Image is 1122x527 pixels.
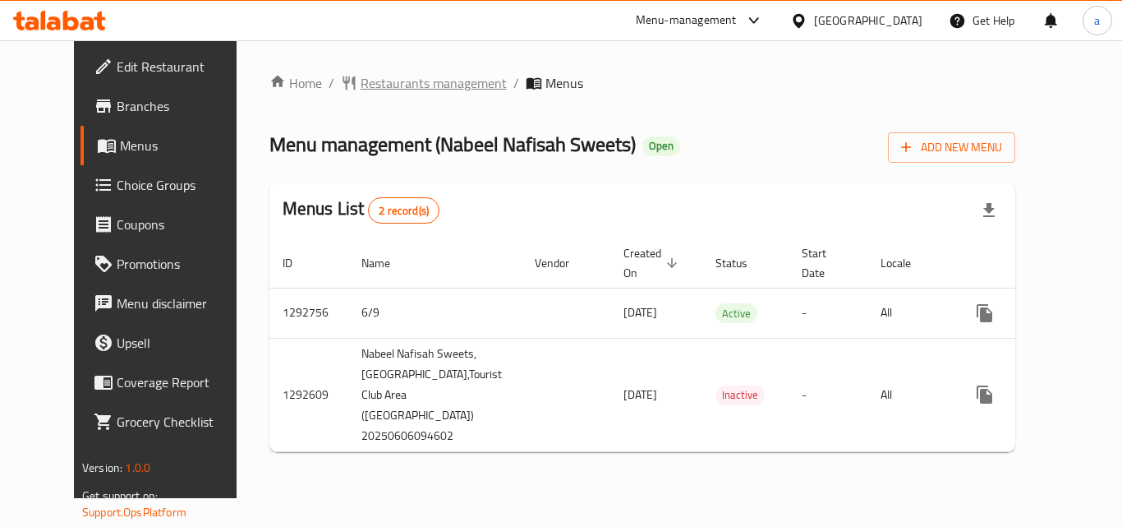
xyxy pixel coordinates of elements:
[348,288,522,338] td: 6/9
[82,502,186,523] a: Support.OpsPlatform
[80,402,261,441] a: Grocery Checklist
[80,47,261,86] a: Edit Restaurant
[341,73,507,93] a: Restaurants management
[269,73,322,93] a: Home
[623,384,657,405] span: [DATE]
[117,57,248,76] span: Edit Restaurant
[269,288,348,338] td: 1292756
[888,132,1015,163] button: Add New Menu
[117,254,248,274] span: Promotions
[80,205,261,244] a: Coupons
[1005,294,1044,333] button: Change Status
[545,73,583,93] span: Menus
[1094,12,1100,30] span: a
[513,73,519,93] li: /
[80,284,261,323] a: Menu disclaimer
[117,215,248,234] span: Coupons
[789,288,867,338] td: -
[636,11,737,30] div: Menu-management
[283,196,439,224] h2: Menus List
[623,243,683,283] span: Created On
[969,191,1009,230] div: Export file
[125,457,150,478] span: 1.0.0
[715,386,765,404] span: Inactive
[80,323,261,363] a: Upsell
[329,73,334,93] li: /
[867,338,952,451] td: All
[361,73,507,93] span: Restaurants management
[789,338,867,451] td: -
[715,253,769,273] span: Status
[715,304,757,323] span: Active
[867,288,952,338] td: All
[965,294,1005,333] button: more
[269,338,348,451] td: 1292609
[361,253,412,273] span: Name
[269,126,636,163] span: Menu management ( Nabeel Nafisah Sweets )
[814,12,922,30] div: [GEOGRAPHIC_DATA]
[642,136,680,156] div: Open
[80,363,261,402] a: Coverage Report
[117,175,248,195] span: Choice Groups
[120,136,248,155] span: Menus
[82,485,158,506] span: Get support on:
[283,253,314,273] span: ID
[269,73,1015,93] nav: breadcrumb
[1005,375,1044,414] button: Change Status
[80,126,261,165] a: Menus
[80,86,261,126] a: Branches
[117,372,248,392] span: Coverage Report
[369,203,439,219] span: 2 record(s)
[117,333,248,353] span: Upsell
[901,137,1002,158] span: Add New Menu
[80,165,261,205] a: Choice Groups
[368,197,439,224] div: Total records count
[117,294,248,313] span: Menu disclaimer
[80,244,261,284] a: Promotions
[715,386,765,405] div: Inactive
[117,96,248,116] span: Branches
[965,375,1005,414] button: more
[881,253,932,273] span: Locale
[535,253,591,273] span: Vendor
[802,243,848,283] span: Start Date
[715,303,757,323] div: Active
[642,139,680,153] span: Open
[348,338,522,451] td: Nabeel Nafisah Sweets, [GEOGRAPHIC_DATA],Tourist Club Area ([GEOGRAPHIC_DATA]) 20250606094602
[82,457,122,478] span: Version:
[623,302,657,323] span: [DATE]
[117,412,248,432] span: Grocery Checklist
